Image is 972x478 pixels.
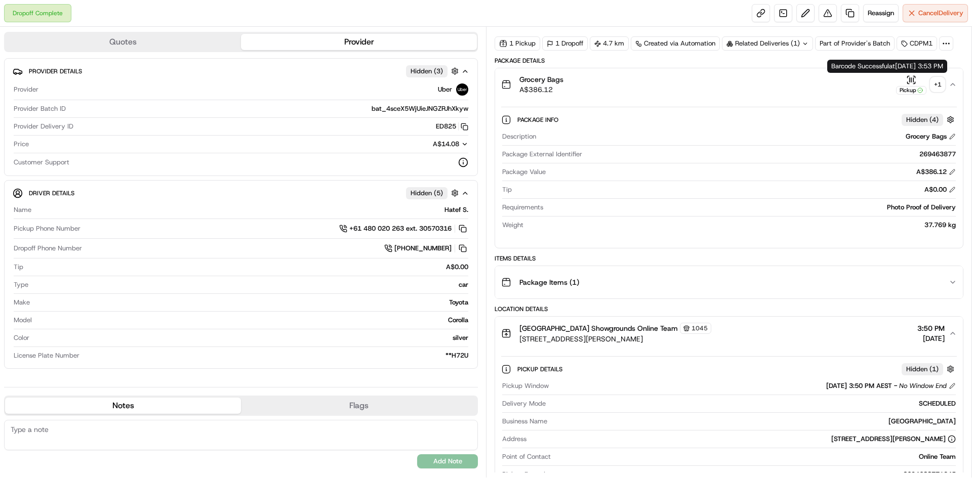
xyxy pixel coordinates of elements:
span: Requirements [502,203,543,212]
span: Dropoff Phone Number [14,244,82,253]
button: Reassign [863,4,899,22]
span: Provider Delivery ID [14,122,73,131]
span: Grocery Bags [519,74,563,84]
div: Pickup [896,86,926,95]
button: Pickup [896,75,926,95]
button: Provider [241,34,477,50]
div: Package Details [495,57,963,65]
button: Flags [241,398,477,414]
span: Hidden ( 1 ) [906,365,939,374]
div: [GEOGRAPHIC_DATA] [551,417,956,426]
span: [DATE] 3:50 PM AEST [826,381,892,390]
a: [PHONE_NUMBER] [384,243,468,254]
span: A$14.08 [433,140,459,148]
span: [STREET_ADDRESS][PERSON_NAME] [519,334,711,344]
button: Hidden (1) [902,363,957,375]
div: silver [33,333,468,342]
span: Pickup Phone Number [14,224,80,233]
span: [GEOGRAPHIC_DATA] Showgrounds Online Team [519,323,678,333]
div: Location Details [495,305,963,313]
button: [GEOGRAPHIC_DATA] Showgrounds Online Team1045[STREET_ADDRESS][PERSON_NAME]3:50 PM[DATE] [495,317,963,350]
span: Reassign [868,9,894,18]
span: Color [14,333,29,342]
span: 3:50 PM [917,323,945,333]
div: A$386.12 [916,167,956,177]
span: Cancel Delivery [918,9,963,18]
span: Driver Details [29,189,74,197]
span: 1045 [692,324,708,332]
span: License Plate Number [14,351,79,360]
span: - [894,381,897,390]
a: 💻API Documentation [82,143,167,161]
span: Name [14,205,31,214]
span: +61 480 020 263 ext. 30570316 [349,224,452,233]
span: Delivery Mode [502,399,546,408]
span: Hidden ( 5 ) [411,189,443,198]
span: Uber [438,85,452,94]
span: Address [502,434,526,444]
span: Package External Identifier [502,150,582,159]
span: A$386.12 [519,84,563,95]
span: Make [14,298,30,307]
img: uber-new-logo.jpeg [456,83,468,96]
span: Price [14,140,29,149]
img: Nash [10,10,30,30]
span: Tip [502,185,512,194]
div: Items Details [495,254,963,263]
div: A$0.00 [924,185,956,194]
span: Type [14,280,28,289]
p: Welcome 👋 [10,40,184,57]
span: Package Value [502,167,546,177]
div: A$0.00 [27,263,468,272]
span: Model [14,316,32,325]
button: CancelDelivery [903,4,968,22]
span: Business Name [502,417,547,426]
span: Tip [14,263,23,272]
span: Package Items ( 1 ) [519,277,579,287]
div: Grocery BagsA$386.12Pickup+1 [495,101,963,248]
div: Corolla [36,316,468,325]
button: Quotes [5,34,241,50]
div: 📗 [10,148,18,156]
span: Provider Details [29,67,82,75]
button: Hidden (5) [406,187,461,199]
div: 37.769 kg [528,221,956,230]
span: Weight [502,221,523,230]
button: Pickup+1 [896,75,945,95]
span: API Documentation [96,147,163,157]
div: Grocery Bags [906,132,956,141]
button: Notes [5,398,241,414]
div: Photo Proof of Delivery [547,203,956,212]
span: Pylon [101,171,123,179]
span: Point of Contact [502,452,551,461]
div: car [32,280,468,289]
a: Powered byPylon [71,171,123,179]
button: Hidden (3) [406,65,461,77]
button: A$14.08 [379,140,468,149]
button: Provider DetailsHidden (3) [13,63,469,79]
span: Pickup Details [517,365,564,373]
div: 269463877 [586,150,956,159]
span: Description [502,132,536,141]
button: Driver DetailsHidden (5) [13,185,469,201]
span: bat_4sceX5WjUieJNGZRJhXkyw [372,104,468,113]
button: Hidden (4) [902,113,957,126]
a: Created via Automation [631,36,720,51]
span: Provider Batch ID [14,104,66,113]
div: [STREET_ADDRESS][PERSON_NAME] [831,434,956,444]
a: 📗Knowledge Base [6,143,82,161]
span: Package Info [517,116,560,124]
div: Hatef S. [35,205,468,214]
div: Start new chat [34,97,166,107]
div: We're available if you need us! [34,107,128,115]
span: Provider [14,85,38,94]
input: Got a question? Start typing here... [26,65,182,76]
div: 💻 [86,148,94,156]
div: Online Team [555,452,956,461]
div: SCHEDULED [550,399,956,408]
span: [PHONE_NUMBER] [394,244,452,253]
div: + 1 [930,77,945,92]
span: No Window End [899,381,947,390]
div: 4.7 km [590,36,629,51]
a: +61 480 020 263 ext. 30570316 [339,223,468,234]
